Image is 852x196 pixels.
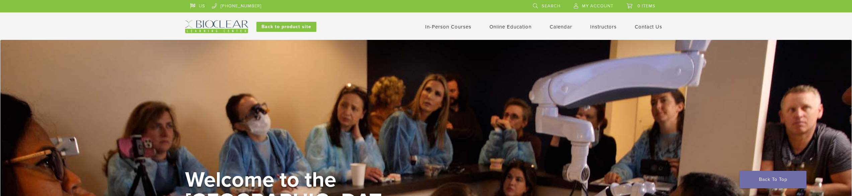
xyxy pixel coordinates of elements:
a: Instructors [590,24,617,30]
a: Back To Top [740,171,806,188]
a: In-Person Courses [425,24,471,30]
a: Calendar [550,24,572,30]
a: Online Education [489,24,532,30]
span: 0 items [637,3,655,9]
a: Contact Us [635,24,662,30]
span: Search [542,3,560,9]
span: My Account [582,3,613,9]
img: Bioclear [185,20,248,33]
a: Back to product site [256,22,316,32]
